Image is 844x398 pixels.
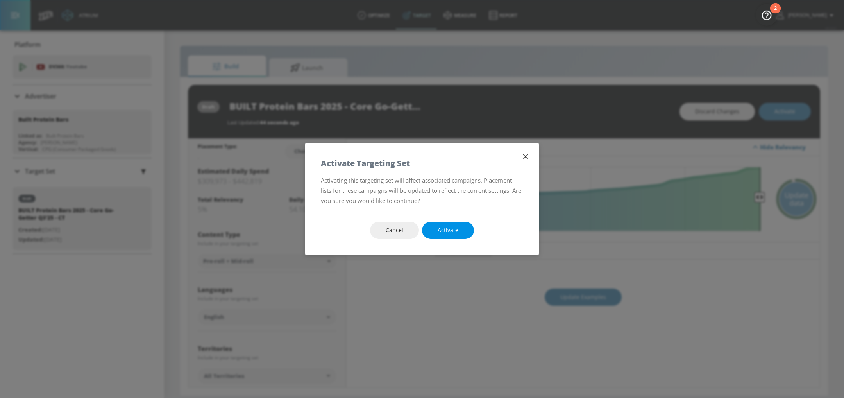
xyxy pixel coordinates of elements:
h5: Activate Targeting Set [321,159,410,167]
button: Activate [422,222,474,239]
button: Open Resource Center, 2 new notifications [756,4,778,26]
span: Cancel [386,226,403,235]
span: Activate [438,226,458,235]
button: Cancel [370,222,419,239]
p: Activating this targeting set will affect associated campaigns. Placement lists for these campaig... [321,175,523,206]
div: 2 [774,8,777,18]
